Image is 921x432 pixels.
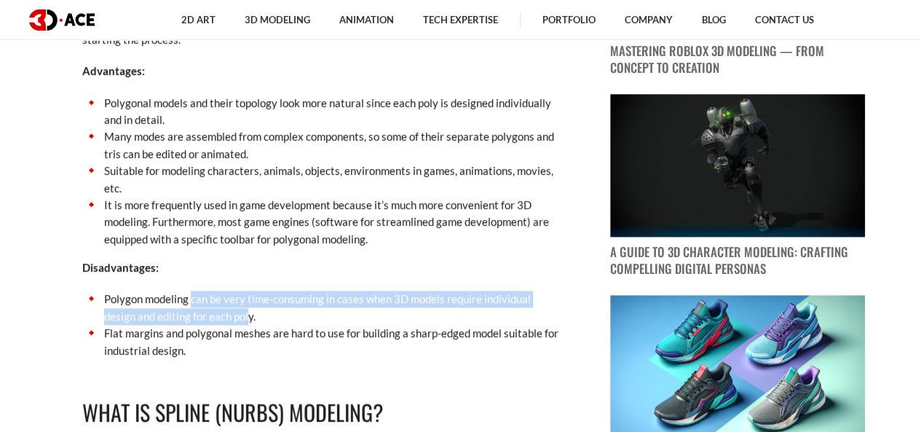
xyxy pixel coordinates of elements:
[82,396,563,430] h2: What is Spline (NURBS) Modeling?
[82,291,563,325] li: Polygon modeling can be very time-consuming in cases when 3D models require individual design and...
[610,94,865,237] img: blog post image
[82,95,563,129] li: Polygonal models and their topology look more natural since each poly is designed individually an...
[82,325,563,359] li: Flat margins and polygonal meshes are hard to use for building a sharp-edged model suitable for i...
[82,162,563,197] li: Suitable for modeling characters, animals, objects, environments in games, animations, movies, etc.
[610,43,865,76] p: Mastering Roblox 3D Modeling — From Concept to Creation
[82,63,563,79] p: Advantages:
[82,128,563,162] li: Many modes are assembled from complex components, so some of their separate polygons and tris can...
[82,197,563,248] li: It is more frequently used in game development because it’s much more convenient for 3D modeling....
[610,244,865,278] p: A Guide to 3D Character Modeling: Crafting Compelling Digital Personas
[82,259,563,276] p: Disadvantages:
[610,94,865,278] a: blog post image A Guide to 3D Character Modeling: Crafting Compelling Digital Personas
[29,9,95,31] img: logo dark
